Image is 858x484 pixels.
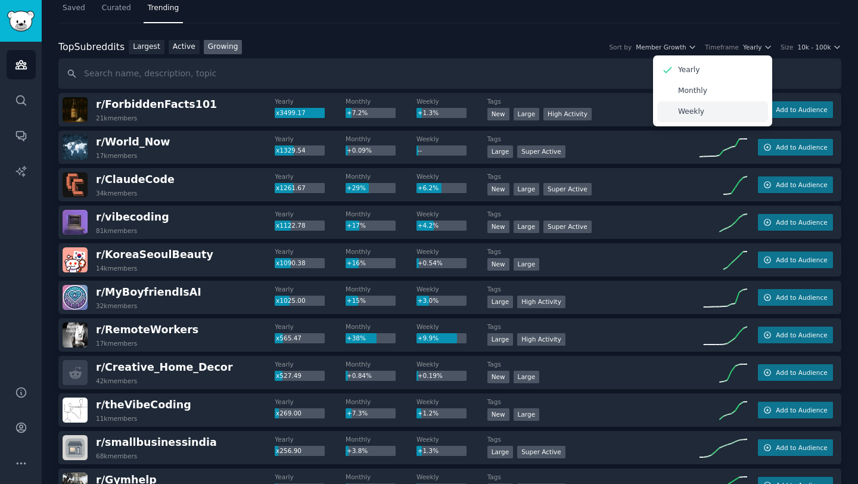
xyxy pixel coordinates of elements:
[487,247,700,256] dt: Tags
[347,109,368,116] span: +7.2%
[514,108,540,120] div: Large
[169,40,200,55] a: Active
[758,364,833,381] button: Add to Audience
[418,372,443,379] span: +0.19%
[276,372,301,379] span: x527.49
[678,65,700,76] p: Yearly
[276,147,306,154] span: x1329.54
[416,398,487,406] dt: Weekly
[797,43,841,51] button: 10k - 100k
[276,222,306,229] span: x1122.78
[276,409,301,417] span: x269.00
[346,247,416,256] dt: Monthly
[487,333,514,346] div: Large
[96,98,217,110] span: r/ ForbiddenFacts101
[776,256,827,264] span: Add to Audience
[487,408,509,421] div: New
[487,285,700,293] dt: Tags
[517,333,565,346] div: High Activity
[275,360,346,368] dt: Yearly
[487,221,509,233] div: New
[487,446,514,458] div: Large
[758,252,833,268] button: Add to Audience
[758,327,833,343] button: Add to Audience
[678,86,707,97] p: Monthly
[63,247,88,272] img: KoreaSeoulBeauty
[416,322,487,331] dt: Weekly
[487,258,509,271] div: New
[347,372,372,379] span: +0.84%
[96,114,137,122] div: 21k members
[96,249,213,260] span: r/ KoreaSeoulBeauty
[418,109,439,116] span: +1.3%
[63,398,88,423] img: theVibeCoding
[346,97,416,106] dt: Monthly
[275,285,346,293] dt: Yearly
[276,109,306,116] span: x3499.17
[129,40,164,55] a: Largest
[96,377,137,385] div: 42k members
[416,435,487,443] dt: Weekly
[776,106,827,114] span: Add to Audience
[275,322,346,331] dt: Yearly
[758,289,833,306] button: Add to Audience
[758,402,833,418] button: Add to Audience
[487,435,700,443] dt: Tags
[347,147,372,154] span: +0.09%
[416,135,487,143] dt: Weekly
[276,297,306,304] span: x1025.00
[275,247,346,256] dt: Yearly
[797,43,831,51] span: 10k - 100k
[96,399,191,411] span: r/ theVibeCoding
[346,473,416,481] dt: Monthly
[276,334,301,342] span: x565.47
[63,210,88,235] img: vibecoding
[276,259,306,266] span: x1090.38
[346,135,416,143] dt: Monthly
[514,221,540,233] div: Large
[487,371,509,383] div: New
[514,183,540,196] div: Large
[96,264,137,272] div: 14k members
[347,334,366,342] span: +38%
[758,214,833,231] button: Add to Audience
[418,409,439,417] span: +1.2%
[517,145,565,158] div: Super Active
[96,302,137,310] div: 32k members
[102,3,131,14] span: Curated
[63,285,88,310] img: MyBoyfriendIsAI
[346,398,416,406] dt: Monthly
[96,324,198,336] span: r/ RemoteWorkers
[743,43,761,51] span: Yearly
[346,435,416,443] dt: Monthly
[275,172,346,181] dt: Yearly
[487,183,509,196] div: New
[758,101,833,118] button: Add to Audience
[487,473,700,481] dt: Tags
[776,443,827,452] span: Add to Audience
[418,147,422,154] span: --
[487,210,700,218] dt: Tags
[63,3,85,14] span: Saved
[96,414,137,423] div: 11k members
[514,408,540,421] div: Large
[416,247,487,256] dt: Weekly
[776,143,827,151] span: Add to Audience
[418,297,439,304] span: +3.0%
[347,297,366,304] span: +15%
[96,286,201,298] span: r/ MyBoyfriendIsAI
[63,135,88,160] img: World_Now
[543,108,592,120] div: High Activity
[96,227,137,235] div: 81k members
[416,473,487,481] dt: Weekly
[776,218,827,227] span: Add to Audience
[275,210,346,218] dt: Yearly
[776,331,827,339] span: Add to Audience
[543,221,592,233] div: Super Active
[418,447,439,454] span: +1.3%
[416,360,487,368] dt: Weekly
[96,173,175,185] span: r/ ClaudeCode
[487,360,700,368] dt: Tags
[347,447,368,454] span: +3.8%
[7,11,35,32] img: GummySearch logo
